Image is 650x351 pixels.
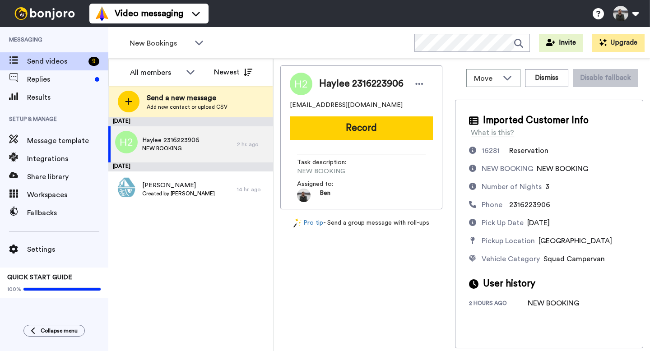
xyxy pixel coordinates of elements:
span: [EMAIL_ADDRESS][DOMAIN_NAME] [290,101,403,110]
div: Pick Up Date [482,217,524,228]
span: Fallbacks [27,208,108,218]
span: 2316223906 [509,201,550,208]
span: New Bookings [130,38,190,49]
span: [DATE] [527,219,550,226]
span: QUICK START GUIDE [7,274,72,281]
img: 6f0d9017-7ac0-462b-81cd-764bc1da9c79.png [115,176,138,199]
span: [PERSON_NAME] [142,181,215,190]
span: Send videos [27,56,85,67]
span: Assigned to: [297,180,360,189]
span: 100% [7,286,21,293]
div: - Send a group message with roll-ups [280,218,442,228]
div: 14 hr. ago [237,186,269,193]
img: bj-logo-header-white.svg [11,7,79,20]
span: Results [27,92,108,103]
img: 8d530055-8e4b-4d49-8148-7984d2993bee-1757449999.jpg [297,189,311,202]
div: NEW BOOKING [482,163,533,174]
div: 2 hr. ago [237,141,269,148]
div: Vehicle Category [482,254,540,264]
span: Workspaces [27,189,108,200]
span: Video messaging [115,7,183,20]
span: Message template [27,135,108,146]
button: Record [290,116,433,140]
span: Share library [27,171,108,182]
div: Phone [482,199,502,210]
button: Invite [539,34,583,52]
span: Task description : [297,158,360,167]
div: [DATE] [108,162,273,171]
img: vm-color.svg [95,6,109,21]
div: [DATE] [108,117,273,126]
div: 2 hours ago [469,300,528,309]
div: 16281 [482,145,500,156]
div: What is this? [471,127,514,138]
img: Image of Haylee 2316223906 [290,73,312,95]
button: Collapse menu [23,325,85,337]
button: Disable fallback [573,69,638,87]
img: magic-wand.svg [293,218,302,228]
span: Haylee 2316223906 [319,77,404,91]
span: Replies [27,74,91,85]
span: Collapse menu [41,327,78,334]
span: Settings [27,244,108,255]
span: NEW BOOKING [537,165,588,172]
span: User history [483,277,535,291]
span: [GEOGRAPHIC_DATA] [539,237,612,245]
button: Upgrade [592,34,645,52]
span: 3 [545,183,549,190]
button: Newest [207,63,259,81]
span: Send a new message [147,92,227,103]
a: Pro tip [293,218,323,228]
button: Dismiss [525,69,568,87]
span: Squad Campervan [543,255,605,263]
div: Number of Nights [482,181,542,192]
div: NEW BOOKING [528,298,579,309]
span: NEW BOOKING [297,167,383,176]
div: All members [130,67,181,78]
img: h2.png [115,131,138,153]
span: Imported Customer Info [483,114,589,127]
div: 9 [88,57,99,66]
span: Add new contact or upload CSV [147,103,227,111]
span: Ben [320,189,330,202]
span: Reservation [509,147,548,154]
div: Pickup Location [482,236,535,246]
span: Integrations [27,153,108,164]
span: NEW BOOKING [142,145,200,152]
span: Haylee 2316223906 [142,136,200,145]
span: Created by [PERSON_NAME] [142,190,215,197]
span: Move [474,73,498,84]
